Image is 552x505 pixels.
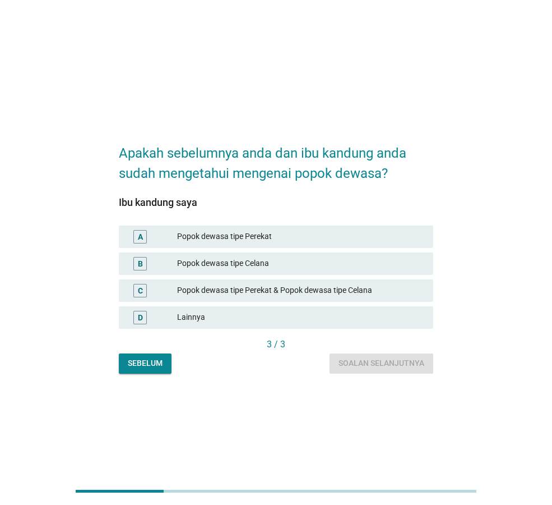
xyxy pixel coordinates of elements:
div: Lainnya [177,311,424,324]
div: Popok dewasa tipe Perekat & Popok dewasa tipe Celana [177,284,424,297]
div: Popok dewasa tipe Perekat [177,230,424,244]
div: A [138,231,143,242]
div: D [138,311,143,323]
div: B [138,258,143,269]
h2: Apakah sebelumnya anda dan ibu kandung anda sudah mengetahui mengenai popok dewasa? [119,132,433,183]
div: Popok dewasa tipe Celana [177,257,424,270]
div: 3 / 3 [119,338,433,351]
div: Sebelum [128,357,163,369]
button: Sebelum [119,353,171,374]
div: C [138,284,143,296]
div: Ibu kandung saya [119,195,433,210]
